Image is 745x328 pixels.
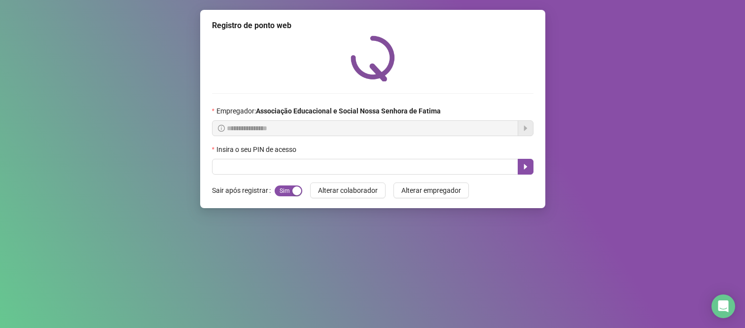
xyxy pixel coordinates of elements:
span: caret-right [522,163,530,171]
button: Alterar colaborador [310,182,386,198]
span: info-circle [218,125,225,132]
strong: Associação Educacional e Social Nossa Senhora de Fatima [256,107,441,115]
img: QRPoint [351,36,395,81]
span: Alterar colaborador [318,185,378,196]
div: Registro de ponto web [212,20,533,32]
span: Alterar empregador [401,185,461,196]
label: Insira o seu PIN de acesso [212,144,303,155]
div: Open Intercom Messenger [711,294,735,318]
span: Empregador : [216,106,441,116]
button: Alterar empregador [393,182,469,198]
label: Sair após registrar [212,182,275,198]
